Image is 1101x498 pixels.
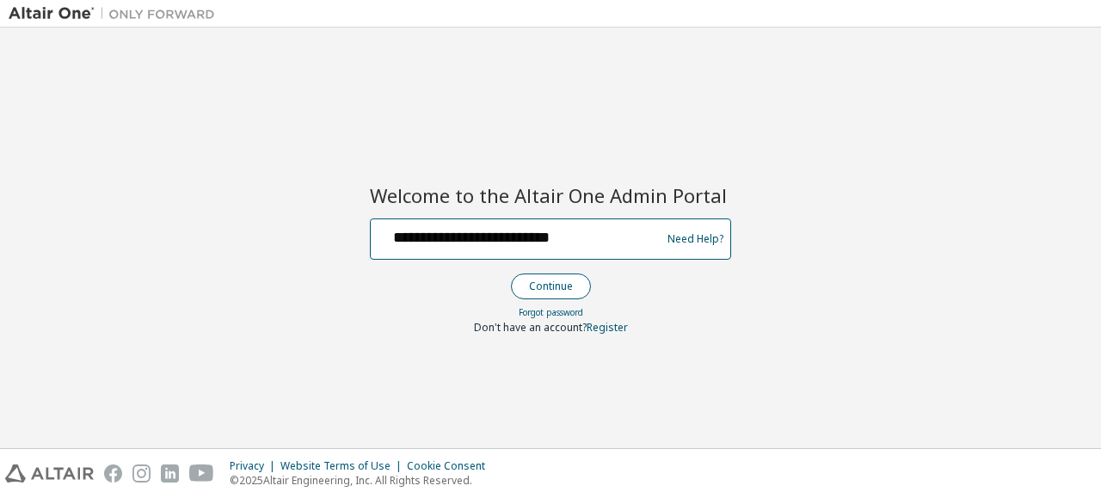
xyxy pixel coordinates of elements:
[370,183,731,207] h2: Welcome to the Altair One Admin Portal
[230,459,280,473] div: Privacy
[104,464,122,483] img: facebook.svg
[5,464,94,483] img: altair_logo.svg
[280,459,407,473] div: Website Terms of Use
[587,320,628,335] a: Register
[161,464,179,483] img: linkedin.svg
[132,464,151,483] img: instagram.svg
[667,238,723,239] a: Need Help?
[9,5,224,22] img: Altair One
[189,464,214,483] img: youtube.svg
[511,274,591,299] button: Continue
[407,459,495,473] div: Cookie Consent
[230,473,495,488] p: © 2025 Altair Engineering, Inc. All Rights Reserved.
[474,320,587,335] span: Don't have an account?
[519,306,583,318] a: Forgot password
